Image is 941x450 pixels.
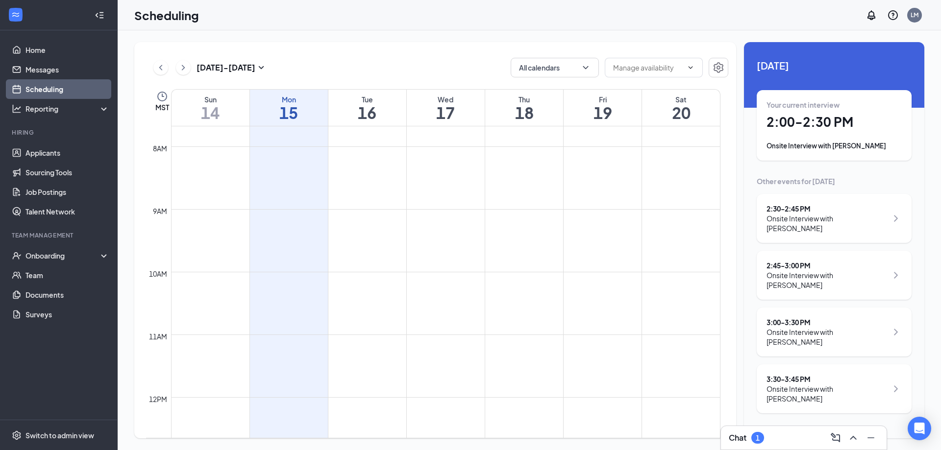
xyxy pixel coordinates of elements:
[25,265,109,285] a: Team
[713,62,724,73] svg: Settings
[25,79,109,99] a: Scheduling
[25,305,109,324] a: Surveys
[908,417,931,440] div: Open Intercom Messenger
[613,62,683,73] input: Manage availability
[828,430,843,446] button: ComposeMessage
[151,143,169,154] div: 8am
[255,62,267,73] svg: SmallChevronDown
[757,58,912,73] span: [DATE]
[151,206,169,216] div: 9am
[12,231,107,239] div: Team Management
[767,327,888,347] div: Onsite Interview with [PERSON_NAME]
[172,95,249,104] div: Sun
[328,104,406,121] h1: 16
[729,432,746,443] h3: Chat
[95,10,104,20] svg: Collapse
[866,9,877,21] svg: Notifications
[25,202,109,221] a: Talent Network
[642,104,720,121] h1: 20
[25,104,110,114] div: Reporting
[485,104,563,121] h1: 18
[25,143,109,163] a: Applicants
[767,204,888,213] div: 2:30 - 2:45 PM
[25,285,109,305] a: Documents
[890,213,902,224] svg: ChevronRight
[911,11,918,19] div: LM
[890,269,902,281] svg: ChevronRight
[250,95,328,104] div: Mon
[845,430,861,446] button: ChevronUp
[407,95,485,104] div: Wed
[407,104,485,121] h1: 17
[767,317,888,327] div: 3:00 - 3:30 PM
[830,432,842,444] svg: ComposeMessage
[687,64,694,71] svg: ChevronDown
[767,100,902,110] div: Your current interview
[25,40,109,60] a: Home
[709,58,728,77] button: Settings
[172,104,249,121] h1: 14
[767,384,888,403] div: Onsite Interview with [PERSON_NAME]
[642,95,720,104] div: Sat
[12,128,107,137] div: Hiring
[564,90,642,126] a: September 19, 2025
[407,90,485,126] a: September 17, 2025
[890,383,902,395] svg: ChevronRight
[847,432,859,444] svg: ChevronUp
[328,95,406,104] div: Tue
[865,432,877,444] svg: Minimize
[863,430,879,446] button: Minimize
[767,270,888,290] div: Onsite Interview with [PERSON_NAME]
[25,182,109,202] a: Job Postings
[25,60,109,79] a: Messages
[328,90,406,126] a: September 16, 2025
[172,90,249,126] a: September 14, 2025
[564,104,642,121] h1: 19
[156,91,168,102] svg: Clock
[12,104,22,114] svg: Analysis
[642,90,720,126] a: September 20, 2025
[11,10,21,20] svg: WorkstreamLogo
[197,62,255,73] h3: [DATE] - [DATE]
[756,434,760,442] div: 1
[485,90,563,126] a: September 18, 2025
[12,430,22,440] svg: Settings
[767,213,888,233] div: Onsite Interview with [PERSON_NAME]
[25,430,94,440] div: Switch to admin view
[581,63,591,72] svg: ChevronDown
[511,58,599,77] button: All calendarsChevronDown
[757,176,912,186] div: Other events for [DATE]
[12,251,22,261] svg: UserCheck
[25,163,109,182] a: Sourcing Tools
[767,141,902,151] div: Onsite Interview with [PERSON_NAME]
[767,114,902,130] h1: 2:00 - 2:30 PM
[767,374,888,384] div: 3:30 - 3:45 PM
[887,9,899,21] svg: QuestionInfo
[250,104,328,121] h1: 15
[564,95,642,104] div: Fri
[153,60,168,75] button: ChevronLeft
[178,62,188,73] svg: ChevronRight
[156,62,166,73] svg: ChevronLeft
[250,90,328,126] a: September 15, 2025
[767,261,888,270] div: 2:45 - 3:00 PM
[890,326,902,338] svg: ChevronRight
[176,60,191,75] button: ChevronRight
[25,251,101,261] div: Onboarding
[147,394,169,404] div: 12pm
[485,95,563,104] div: Thu
[155,102,169,112] span: MST
[147,331,169,342] div: 11am
[147,268,169,279] div: 10am
[134,7,199,24] h1: Scheduling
